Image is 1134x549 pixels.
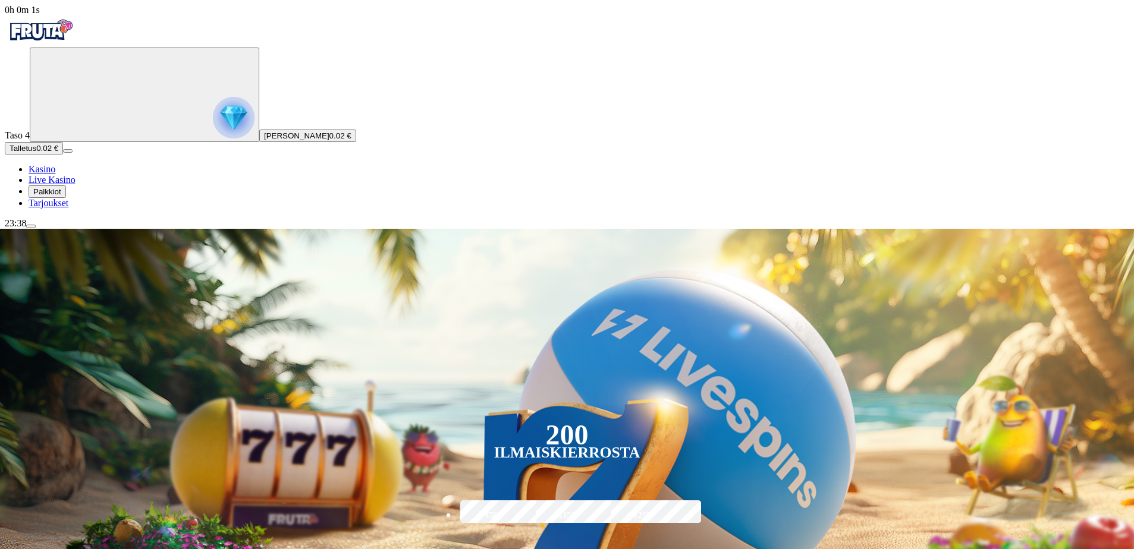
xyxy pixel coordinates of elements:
[29,198,68,208] span: Tarjoukset
[5,5,40,15] span: user session time
[608,498,677,533] label: €250
[29,185,66,198] button: reward iconPalkkiot
[29,198,68,208] a: gift-inverted iconTarjoukset
[494,446,640,460] div: Ilmaiskierrosta
[26,225,36,228] button: menu
[29,175,76,185] a: poker-chip iconLive Kasino
[29,164,55,174] span: Kasino
[533,498,602,533] label: €150
[264,131,329,140] span: [PERSON_NAME]
[213,97,255,138] img: reward progress
[30,48,259,142] button: reward progress
[329,131,351,140] span: 0.02 €
[63,149,73,153] button: menu
[10,144,36,153] span: Talletus
[457,498,526,533] label: €50
[36,144,58,153] span: 0.02 €
[29,175,76,185] span: Live Kasino
[5,37,76,47] a: Fruta
[5,218,26,228] span: 23:38
[5,15,76,45] img: Fruta
[29,164,55,174] a: diamond iconKasino
[545,428,588,442] div: 200
[5,15,1129,209] nav: Primary
[5,130,30,140] span: Taso 4
[33,187,61,196] span: Palkkiot
[259,130,356,142] button: [PERSON_NAME]0.02 €
[5,142,63,154] button: Talletusplus icon0.02 €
